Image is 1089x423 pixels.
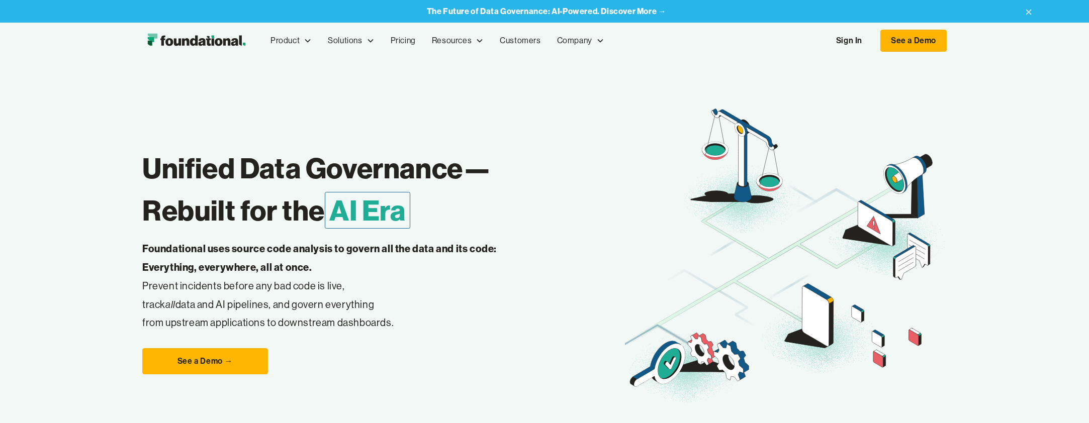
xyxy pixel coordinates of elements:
[142,147,625,232] h1: Unified Data Governance— Rebuilt for the
[165,298,175,310] em: all
[142,348,268,374] a: See a Demo →
[320,24,382,57] div: Solutions
[328,34,362,47] div: Solutions
[383,24,424,57] a: Pricing
[880,30,947,52] a: See a Demo
[557,34,592,47] div: Company
[270,34,300,47] div: Product
[549,24,612,57] div: Company
[142,31,250,51] img: Foundational Logo
[262,24,320,57] div: Product
[142,31,250,51] a: home
[325,192,410,229] span: AI Era
[432,34,472,47] div: Resources
[424,24,492,57] div: Resources
[492,24,549,57] a: Customers
[142,242,497,273] strong: Foundational uses source code analysis to govern all the data and its code: Everything, everywher...
[826,30,872,51] a: Sign In
[427,6,667,16] strong: The Future of Data Governance: AI-Powered. Discover More →
[427,7,667,16] a: The Future of Data Governance: AI-Powered. Discover More →
[142,240,528,332] p: Prevent incidents before any bad code is live, track data and AI pipelines, and govern everything...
